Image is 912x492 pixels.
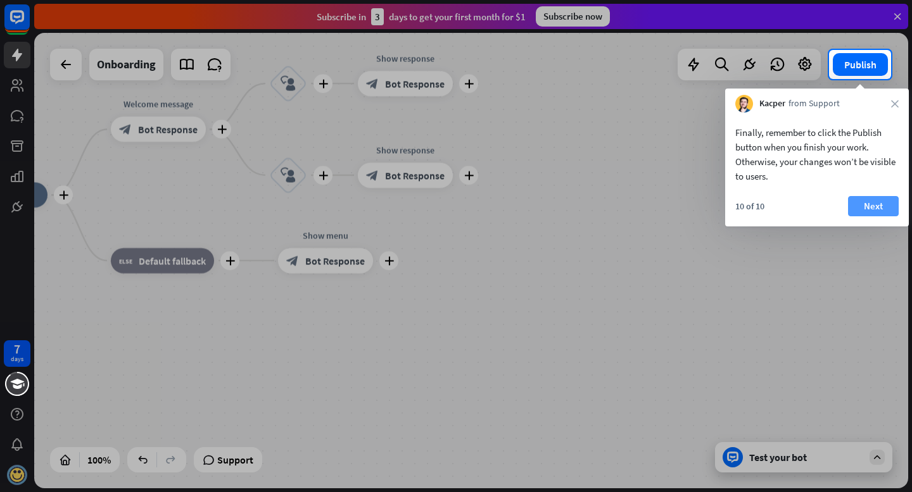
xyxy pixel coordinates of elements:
span: Kacper [759,97,785,110]
button: Next [848,196,899,216]
i: close [891,100,899,108]
span: from Support [788,97,840,110]
button: Publish [833,53,888,76]
div: 10 of 10 [735,200,764,212]
button: Open LiveChat chat widget [10,5,48,43]
div: Finally, remember to click the Publish button when you finish your work. Otherwise, your changes ... [735,125,899,183]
